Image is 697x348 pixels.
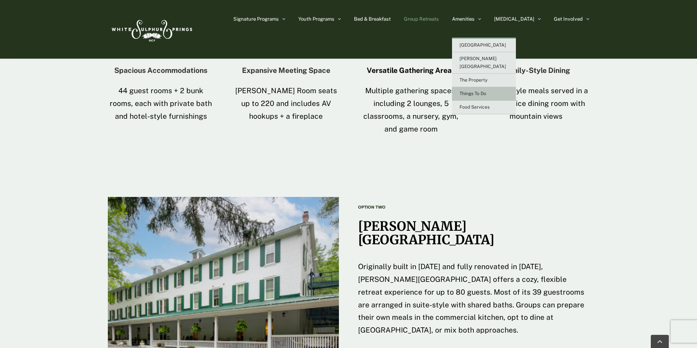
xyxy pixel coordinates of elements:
[452,74,516,87] a: The Property
[502,66,570,74] strong: Family-Style Dining
[298,17,334,21] span: Youth Programs
[358,262,584,334] span: Originally built in [DATE] and fully renovated in [DATE], [PERSON_NAME][GEOGRAPHIC_DATA] offers a...
[484,86,588,120] span: Family-style meals served in a full-service dining room with mountain views
[358,218,494,248] span: [PERSON_NAME][GEOGRAPHIC_DATA]
[367,66,455,74] strong: Versatile Gathering Areas
[452,87,516,101] a: Things To Do
[114,66,207,74] strong: Spacious Accommodations
[358,205,386,210] strong: OPTION TWO
[354,17,391,21] span: Bed & Breakfast
[235,86,337,120] span: [PERSON_NAME] Room seats up to 220 and includes AV hookups + a fireplace
[452,17,475,21] span: Amenities
[460,56,506,69] span: [PERSON_NAME][GEOGRAPHIC_DATA]
[233,17,279,21] span: Signature Programs
[242,66,330,74] strong: Expansive Meeting Space
[554,17,583,21] span: Get Involved
[460,77,487,83] span: The Property
[363,86,458,133] span: Multiple gathering spaces, including 2 lounges, 5 classrooms, a nursery, gym, and game room
[494,17,534,21] span: [MEDICAL_DATA]
[110,86,212,120] span: 44 guest rooms + 2 bunk rooms, each with private bath and hotel-style furnishings
[452,39,516,52] a: [GEOGRAPHIC_DATA]
[460,104,490,110] span: Food Services
[460,42,506,48] span: [GEOGRAPHIC_DATA]
[404,17,439,21] span: Group Retreats
[108,12,195,47] img: White Sulphur Springs Logo
[460,91,486,96] span: Things To Do
[452,101,516,114] a: Food Services
[452,52,516,74] a: [PERSON_NAME][GEOGRAPHIC_DATA]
